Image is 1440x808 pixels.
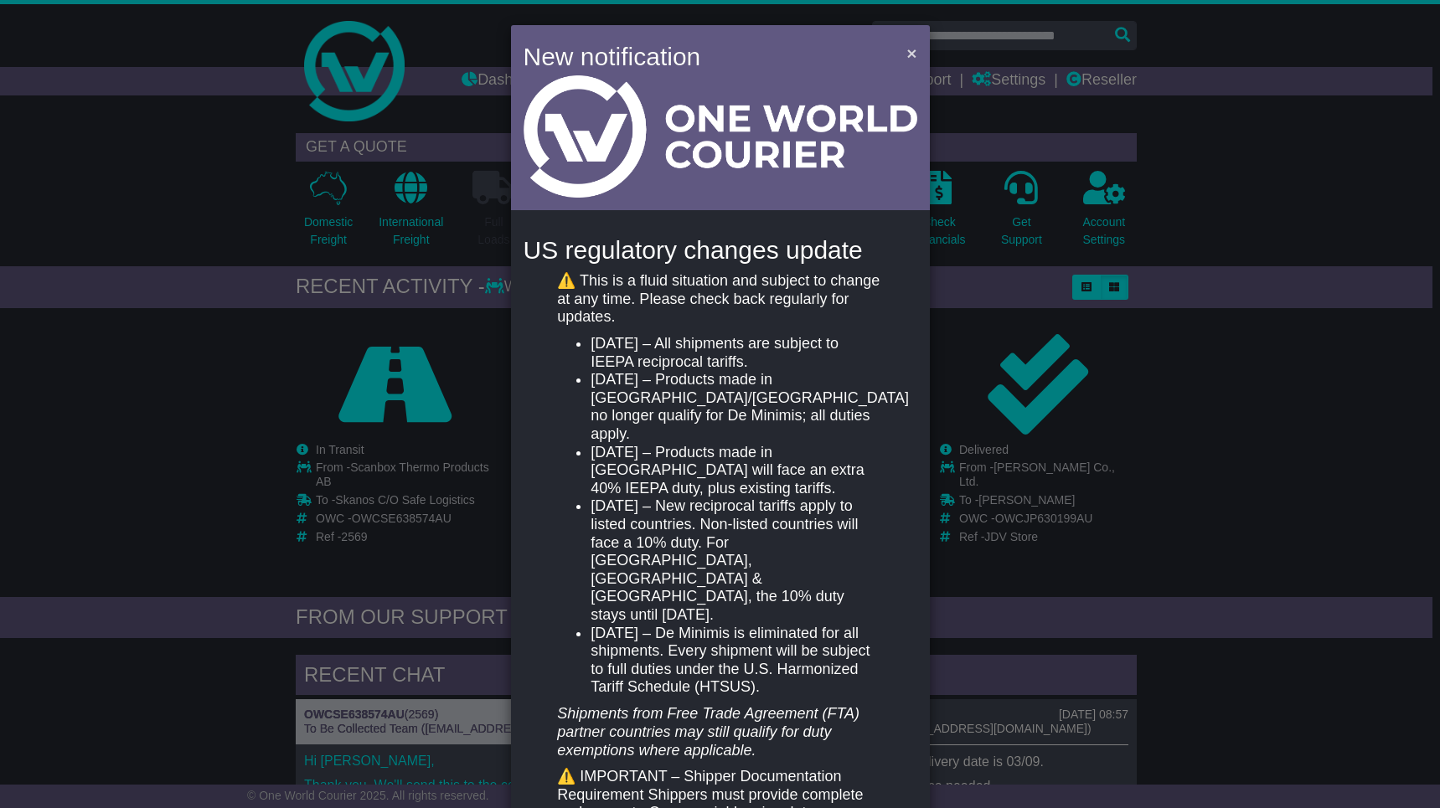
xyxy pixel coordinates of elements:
em: Shipments from Free Trade Agreement (FTA) partner countries may still qualify for duty exemptions... [557,705,859,758]
li: [DATE] – Products made in [GEOGRAPHIC_DATA] will face an extra 40% IEEPA duty, plus existing tari... [591,444,882,498]
p: ⚠️ This is a fluid situation and subject to change at any time. Please check back regularly for u... [557,272,882,327]
button: Close [898,36,925,70]
span: × [906,44,916,63]
img: Light [524,75,917,198]
li: [DATE] – Products made in [GEOGRAPHIC_DATA]/[GEOGRAPHIC_DATA] no longer qualify for De Minimis; a... [591,371,882,443]
h4: US regulatory changes update [524,236,917,264]
li: [DATE] – New reciprocal tariffs apply to listed countries. Non-listed countries will face a 10% d... [591,497,882,624]
h4: New notification [524,38,883,75]
li: [DATE] – De Minimis is eliminated for all shipments. Every shipment will be subject to full dutie... [591,625,882,697]
li: [DATE] – All shipments are subject to IEEPA reciprocal tariffs. [591,335,882,371]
